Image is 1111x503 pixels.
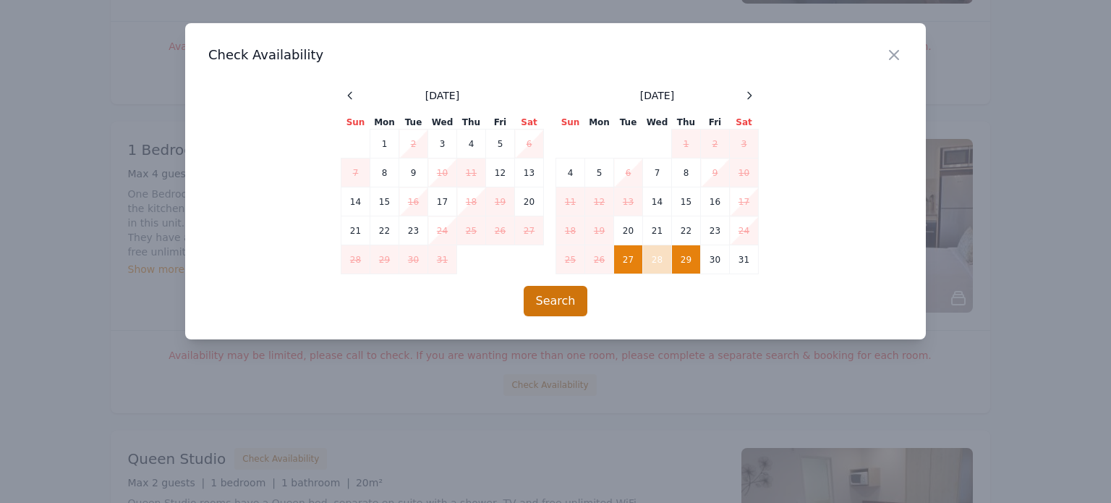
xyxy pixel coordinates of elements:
td: 5 [486,130,515,158]
td: 8 [672,158,701,187]
th: Sat [730,116,759,130]
th: Sun [556,116,585,130]
td: 28 [643,245,672,274]
th: Sun [341,116,370,130]
th: Thu [457,116,486,130]
td: 14 [643,187,672,216]
td: 18 [457,187,486,216]
td: 10 [428,158,457,187]
td: 15 [672,187,701,216]
td: 11 [556,187,585,216]
th: Mon [585,116,614,130]
td: 24 [730,216,759,245]
td: 12 [585,187,614,216]
th: Fri [701,116,730,130]
span: [DATE] [425,88,459,103]
th: Sat [515,116,544,130]
td: 29 [672,245,701,274]
td: 1 [370,130,399,158]
td: 20 [515,187,544,216]
td: 7 [341,158,370,187]
td: 1 [672,130,701,158]
td: 17 [730,187,759,216]
td: 4 [556,158,585,187]
th: Fri [486,116,515,130]
td: 26 [585,245,614,274]
td: 28 [341,245,370,274]
th: Thu [672,116,701,130]
td: 26 [486,216,515,245]
td: 31 [730,245,759,274]
td: 13 [515,158,544,187]
td: 5 [585,158,614,187]
th: Tue [614,116,643,130]
td: 7 [643,158,672,187]
span: [DATE] [640,88,674,103]
td: 30 [399,245,428,274]
td: 25 [556,245,585,274]
th: Mon [370,116,399,130]
td: 22 [672,216,701,245]
td: 19 [486,187,515,216]
h3: Check Availability [208,46,903,64]
button: Search [524,286,588,316]
td: 11 [457,158,486,187]
th: Wed [428,116,457,130]
td: 4 [457,130,486,158]
td: 17 [428,187,457,216]
td: 30 [701,245,730,274]
td: 12 [486,158,515,187]
td: 23 [701,216,730,245]
td: 31 [428,245,457,274]
th: Tue [399,116,428,130]
td: 16 [701,187,730,216]
td: 9 [399,158,428,187]
td: 6 [515,130,544,158]
td: 8 [370,158,399,187]
td: 16 [399,187,428,216]
td: 25 [457,216,486,245]
td: 21 [341,216,370,245]
td: 6 [614,158,643,187]
td: 24 [428,216,457,245]
td: 3 [428,130,457,158]
td: 2 [701,130,730,158]
td: 10 [730,158,759,187]
td: 23 [399,216,428,245]
td: 13 [614,187,643,216]
td: 22 [370,216,399,245]
td: 15 [370,187,399,216]
td: 21 [643,216,672,245]
td: 14 [341,187,370,216]
th: Wed [643,116,672,130]
td: 2 [399,130,428,158]
td: 9 [701,158,730,187]
td: 18 [556,216,585,245]
td: 29 [370,245,399,274]
td: 27 [515,216,544,245]
td: 27 [614,245,643,274]
td: 19 [585,216,614,245]
td: 3 [730,130,759,158]
td: 20 [614,216,643,245]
